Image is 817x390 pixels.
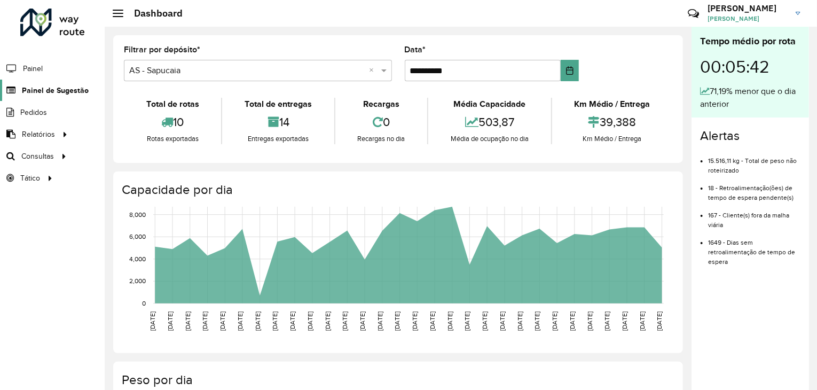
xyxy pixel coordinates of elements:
text: [DATE] [446,311,453,331]
text: 4,000 [129,255,146,262]
text: [DATE] [516,311,523,331]
div: Total de entregas [225,98,331,111]
div: 71,19% menor que o dia anterior [700,85,800,111]
span: Tático [20,173,40,184]
text: [DATE] [621,311,628,331]
span: Consultas [21,151,54,162]
text: [DATE] [376,311,383,331]
div: Média Capacidade [431,98,548,111]
text: 0 [142,300,146,307]
label: Data [405,43,426,56]
div: Rotas exportadas [127,134,218,144]
text: [DATE] [167,311,174,331]
text: [DATE] [219,311,226,331]
text: [DATE] [307,311,313,331]
text: [DATE] [359,311,366,331]
span: Pedidos [20,107,47,118]
text: [DATE] [149,311,156,331]
h4: Alertas [700,128,800,144]
text: [DATE] [639,311,646,331]
div: 10 [127,111,218,134]
li: 167 - Cliente(s) fora da malha viária [708,202,800,230]
div: 0 [338,111,425,134]
div: Km Médio / Entrega [555,134,670,144]
text: [DATE] [341,311,348,331]
div: 503,87 [431,111,548,134]
button: Choose Date [561,60,579,81]
text: [DATE] [394,311,401,331]
div: 00:05:42 [700,49,800,85]
text: 8,000 [129,211,146,218]
div: Km Médio / Entrega [555,98,670,111]
span: Clear all [370,64,379,77]
h2: Dashboard [123,7,183,19]
span: Painel [23,63,43,74]
h4: Capacidade por dia [122,182,672,198]
text: [DATE] [464,311,471,331]
div: 14 [225,111,331,134]
div: Tempo médio por rota [700,34,800,49]
label: Filtrar por depósito [124,43,200,56]
text: [DATE] [237,311,243,331]
div: Recargas no dia [338,134,425,144]
div: Total de rotas [127,98,218,111]
text: [DATE] [551,311,558,331]
text: 2,000 [129,278,146,285]
text: [DATE] [184,311,191,331]
div: Entregas exportadas [225,134,331,144]
text: [DATE] [534,311,541,331]
h3: [PERSON_NAME] [708,3,788,13]
li: 15.516,11 kg - Total de peso não roteirizado [708,148,800,175]
div: Média de ocupação no dia [431,134,548,144]
div: Recargas [338,98,425,111]
text: 6,000 [129,233,146,240]
text: [DATE] [254,311,261,331]
text: [DATE] [499,311,506,331]
div: 39,388 [555,111,670,134]
span: Relatórios [22,129,55,140]
span: [PERSON_NAME] [708,14,788,24]
text: [DATE] [289,311,296,331]
text: [DATE] [429,311,436,331]
span: Painel de Sugestão [22,85,89,96]
text: [DATE] [569,311,576,331]
text: [DATE] [324,311,331,331]
text: [DATE] [411,311,418,331]
a: Contato Rápido [682,2,705,25]
text: [DATE] [656,311,663,331]
text: [DATE] [604,311,611,331]
text: [DATE] [586,311,593,331]
li: 1649 - Dias sem retroalimentação de tempo de espera [708,230,800,267]
text: [DATE] [481,311,488,331]
text: [DATE] [201,311,208,331]
text: [DATE] [271,311,278,331]
h4: Peso por dia [122,372,672,388]
li: 18 - Retroalimentação(ões) de tempo de espera pendente(s) [708,175,800,202]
